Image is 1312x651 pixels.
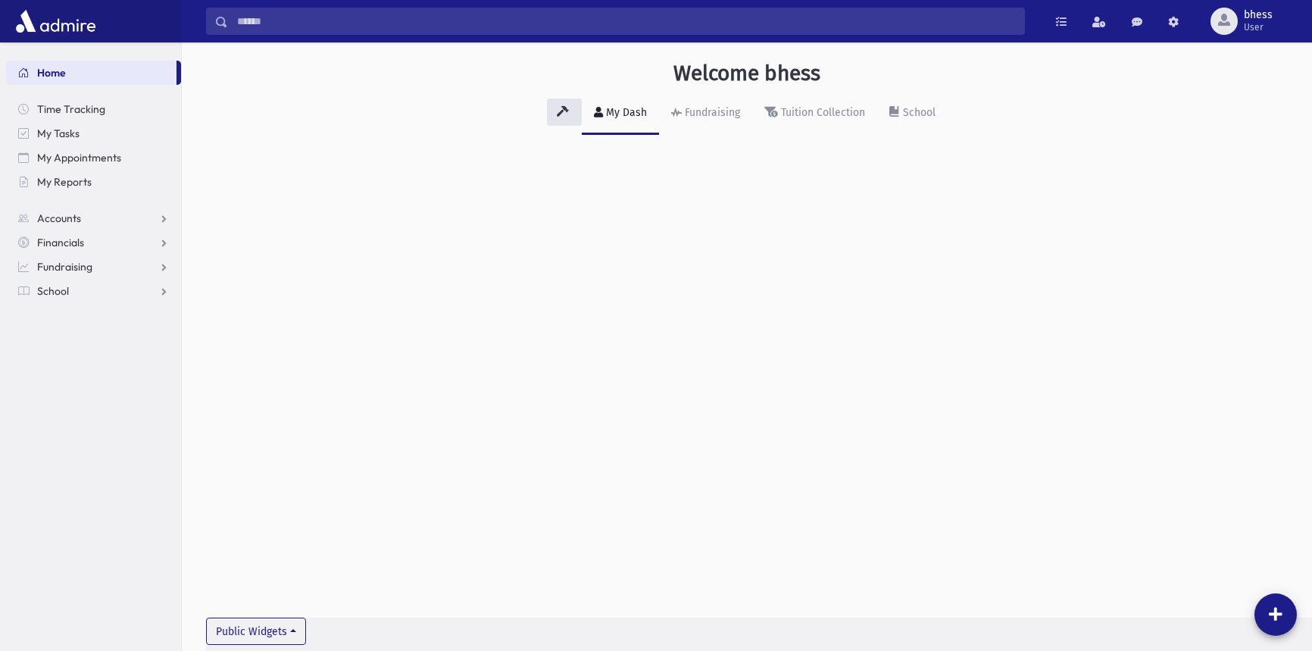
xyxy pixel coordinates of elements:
span: Home [37,66,66,80]
span: School [37,284,69,298]
a: My Reports [6,170,181,194]
span: My Tasks [37,127,80,140]
a: My Dash [582,92,659,135]
span: Fundraising [37,260,92,274]
span: User [1244,21,1273,33]
span: My Reports [37,175,92,189]
a: Accounts [6,206,181,230]
a: School [6,279,181,303]
button: Public Widgets [206,618,306,645]
span: Accounts [37,211,81,225]
span: bhess [1244,9,1273,21]
a: Financials [6,230,181,255]
h3: Welcome bhess [673,61,820,86]
a: Time Tracking [6,97,181,121]
a: Fundraising [659,92,752,135]
a: Home [6,61,176,85]
span: Time Tracking [37,102,105,116]
span: My Appointments [37,151,121,164]
a: School [877,92,948,135]
span: Financials [37,236,84,249]
a: Tuition Collection [752,92,877,135]
a: My Tasks [6,121,181,146]
div: School [900,106,936,119]
a: Fundraising [6,255,181,279]
div: Fundraising [682,106,740,119]
a: My Appointments [6,146,181,170]
input: Search [228,8,1024,35]
div: Tuition Collection [778,106,865,119]
div: My Dash [603,106,647,119]
img: AdmirePro [12,6,99,36]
